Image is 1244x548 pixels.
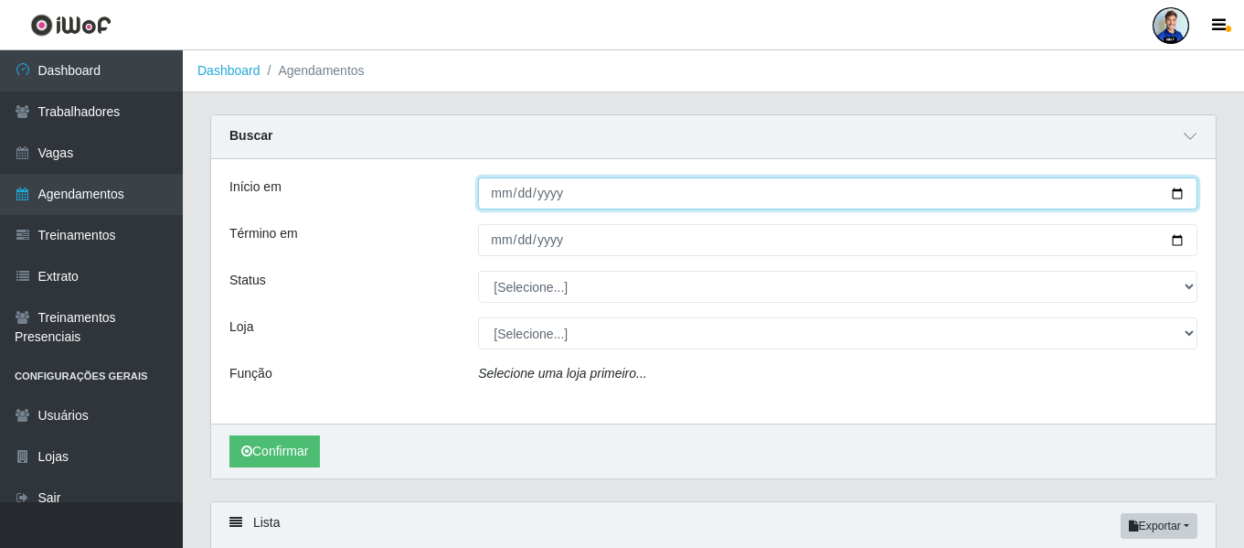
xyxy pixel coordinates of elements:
button: Exportar [1121,513,1197,539]
nav: breadcrumb [183,50,1244,92]
label: Término em [229,224,298,243]
i: Selecione uma loja primeiro... [478,366,646,381]
strong: Buscar [229,128,272,143]
label: Status [229,271,266,290]
input: 00/00/0000 [478,224,1197,256]
img: CoreUI Logo [30,14,112,37]
label: Loja [229,317,253,337]
a: Dashboard [197,63,260,78]
label: Início em [229,177,282,197]
input: 00/00/0000 [478,177,1197,210]
button: Confirmar [229,435,320,467]
label: Função [229,364,272,383]
li: Agendamentos [260,61,365,81]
